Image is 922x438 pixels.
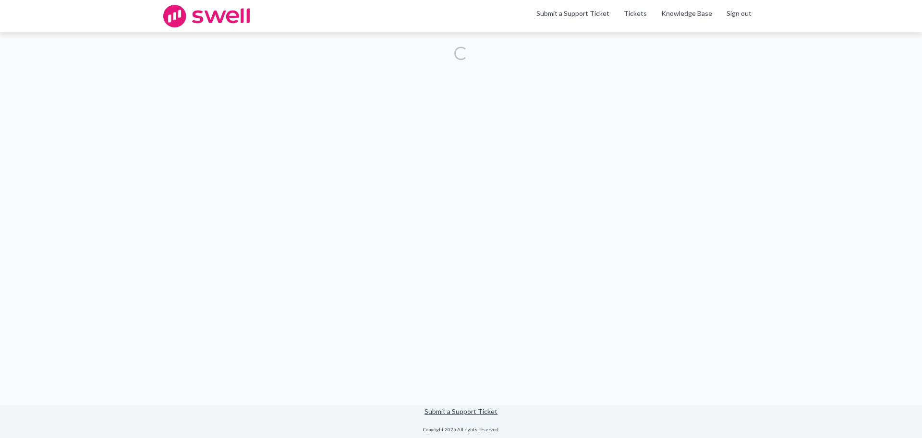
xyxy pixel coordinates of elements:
a: Sign out [727,9,752,18]
a: Tickets [624,9,647,18]
ul: Main menu [529,9,759,24]
nav: Swell CX Support [529,9,759,24]
div: Loading... [454,47,468,60]
a: Submit a Support Ticket [536,9,609,17]
div: Navigation Menu [617,9,759,24]
a: Submit a Support Ticket [425,407,497,415]
a: Knowledge Base [661,9,712,18]
img: swell [163,5,250,27]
